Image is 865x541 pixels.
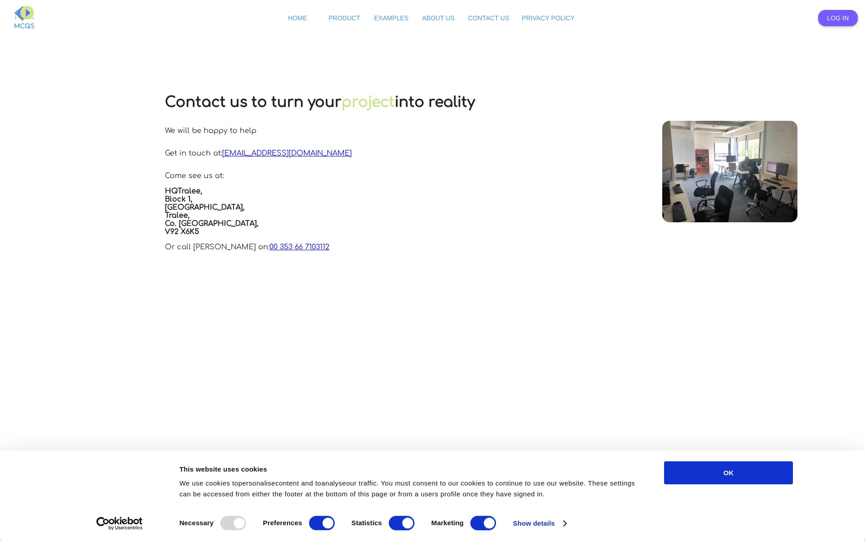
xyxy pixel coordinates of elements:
p: Get in touch at: [165,149,352,157]
g: analyse [321,479,346,487]
img: MCQS-full.svg [14,6,34,28]
strong: Marketing [431,519,464,527]
span: Contact Us [468,14,509,22]
a: Contact Us [465,10,512,26]
a: Show details [513,517,566,530]
p: Or call [PERSON_NAME] on: [165,243,329,251]
a: Log In [818,10,858,26]
span: About Us [422,14,455,22]
span: Home [288,14,307,22]
strong: Preferences [263,519,302,527]
span: Product [328,14,360,22]
strong: Necessary [179,519,214,527]
a: Examples [371,10,411,26]
span: Log In [827,14,849,22]
h1: Contact us to turn your into reality [165,94,475,110]
a: project [341,94,395,110]
a: Home [278,10,317,26]
p: Come see us at: [165,172,224,180]
span: Privacy Policy [522,14,574,22]
img: office.jpg [662,121,797,222]
button: OK [664,461,793,484]
strong: Statistics [351,519,382,527]
g: personalise [238,479,275,487]
a: Privacy Policy [519,10,577,26]
a: 00 353 66 7103112 [269,243,329,251]
div: We use cookies to content and to our traffic. You must consent to our cookies to continue to use ... [179,478,644,500]
a: [EMAIL_ADDRESS][DOMAIN_NAME] [222,149,352,157]
b: HQTralee, Block 1, [GEOGRAPHIC_DATA], Tralee, Co. [GEOGRAPHIC_DATA], V92 X6K5 [165,187,259,236]
a: Product [324,10,364,26]
a: About Us [419,10,458,26]
div: This website uses cookies [179,464,644,475]
p: We will be happy to help [165,127,256,135]
a: Usercentrics Cookiebot - opens in a new window [80,517,159,530]
span: Examples [374,14,409,22]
